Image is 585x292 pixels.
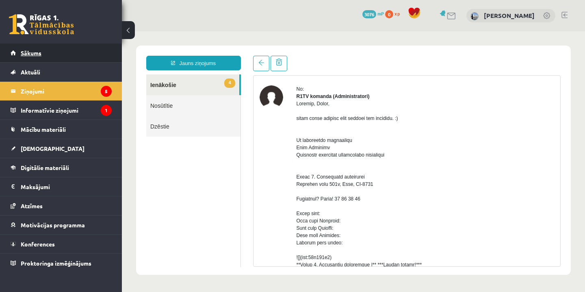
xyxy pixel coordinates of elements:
span: mP [377,10,384,17]
a: Dzēstie [24,85,119,105]
a: Nosūtītie [24,64,119,85]
legend: Informatīvie ziņojumi [21,101,112,120]
i: 1 [101,105,112,116]
img: R1TV komanda [138,54,161,78]
a: [DEMOGRAPHIC_DATA] [11,139,112,158]
span: Mācību materiāli [21,126,66,133]
div: No: [175,54,433,61]
span: Proktoringa izmēģinājums [21,259,91,267]
strong: R1TV komanda (Administratori) [175,62,248,68]
legend: Ziņojumi [21,82,112,100]
span: Atzīmes [21,202,43,209]
span: 0 [385,10,393,18]
a: Digitālie materiāli [11,158,112,177]
a: Mācību materiāli [11,120,112,139]
span: Konferences [21,240,55,248]
span: [DEMOGRAPHIC_DATA] [21,145,84,152]
legend: Maksājumi [21,177,112,196]
a: Ziņojumi5 [11,82,112,100]
span: Sākums [21,49,41,57]
a: Rīgas 1. Tālmācības vidusskola [9,14,74,35]
a: 3076 mP [362,10,384,17]
img: Laura Madara Audzijone [470,12,479,20]
a: Jauns ziņojums [24,24,119,39]
a: [PERSON_NAME] [484,11,535,20]
span: 3076 [362,10,376,18]
span: Aktuāli [21,68,40,76]
span: xp [394,10,400,17]
a: Konferences [11,235,112,253]
a: 4Ienākošie [24,43,117,64]
a: 0 xp [385,10,404,17]
a: Maksājumi [11,177,112,196]
a: Proktoringa izmēģinājums [11,254,112,272]
span: Digitālie materiāli [21,164,69,171]
a: Informatīvie ziņojumi1 [11,101,112,120]
span: Motivācijas programma [21,221,85,229]
a: Motivācijas programma [11,216,112,234]
i: 5 [101,86,112,97]
a: Atzīmes [11,196,112,215]
span: 4 [102,47,113,57]
a: Aktuāli [11,63,112,81]
a: Sākums [11,44,112,62]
